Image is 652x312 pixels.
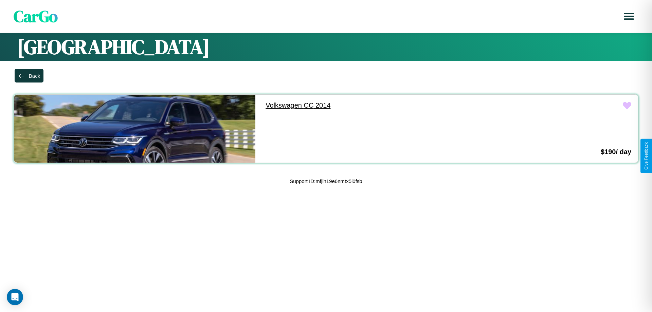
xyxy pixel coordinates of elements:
p: Support ID: mfjlh19e6nmtx5l0fsb [290,177,362,186]
div: Give Feedback [644,142,649,170]
h3: $ 190 / day [601,148,631,156]
a: Volkswagen CC 2014 [259,95,500,116]
button: Open menu [619,7,638,26]
div: Back [29,73,40,79]
button: Back [15,69,43,82]
div: Open Intercom Messenger [7,289,23,305]
span: CarGo [14,5,58,27]
h1: [GEOGRAPHIC_DATA] [17,33,635,61]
